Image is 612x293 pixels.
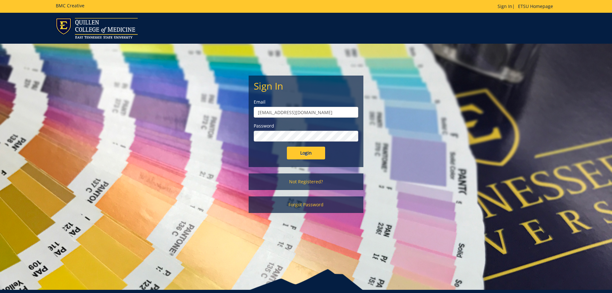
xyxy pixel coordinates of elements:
p: | [498,3,556,10]
label: Email [254,99,358,105]
a: ETSU Homepage [515,3,556,9]
a: Sign In [498,3,512,9]
img: ETSU logo [56,18,138,39]
a: Forgot Password [249,196,363,213]
h5: BMC Creative [56,3,84,8]
h2: Sign In [254,81,358,91]
input: Login [287,147,325,159]
a: Not Registered? [249,173,363,190]
label: Password [254,123,358,129]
